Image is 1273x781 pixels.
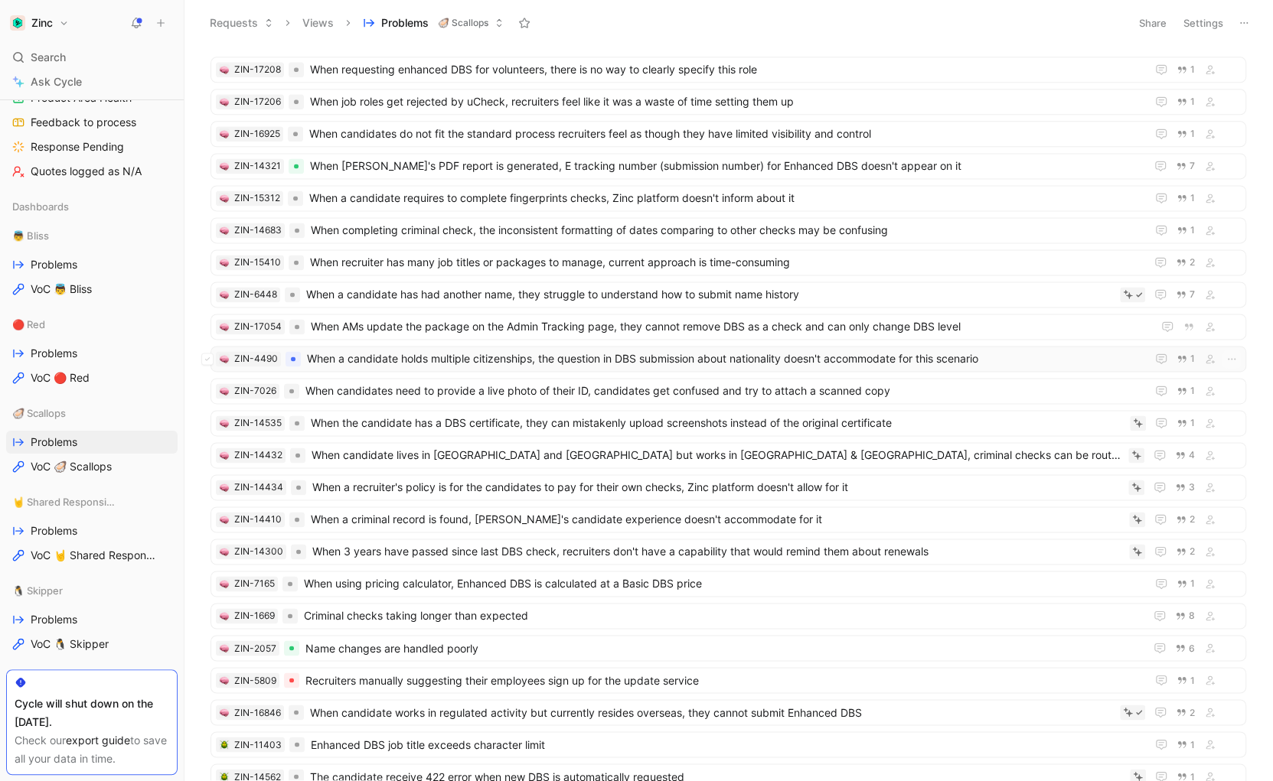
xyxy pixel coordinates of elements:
span: VoC 🤘 Shared Responsibility [31,548,158,563]
span: When AMs update the package on the Admin Tracking page, they cannot remove DBS as a check and can... [311,317,1146,336]
a: 🧠ZIN-14432When candidate lives in [GEOGRAPHIC_DATA] and [GEOGRAPHIC_DATA] but works in [GEOGRAPHI... [211,442,1246,468]
a: Problems [6,608,178,631]
img: 🧠 [220,708,229,717]
button: 1 [1173,575,1198,592]
a: 🪲ZIN-11403Enhanced DBS job title exceeds character limit1 [211,731,1246,757]
a: VoC 🤘 Shared Responsibility [6,544,178,567]
span: VoC 🔴 Red [31,370,90,386]
img: 🧠 [220,290,229,299]
span: 1 [1190,226,1195,235]
span: 🦪 Scallops [438,15,488,31]
a: 🧠ZIN-14683When completing criminal check, the inconsistent formatting of dates comparing to other... [211,217,1246,243]
span: 1 [1190,129,1195,138]
span: 7 [1190,290,1195,299]
button: 🧠 [219,610,230,621]
a: 🧠ZIN-1669Criminal checks taking longer than expected8 [211,603,1246,629]
button: 🧠 [219,450,230,460]
button: 7 [1173,286,1198,303]
span: When candidate lives in [GEOGRAPHIC_DATA] and [GEOGRAPHIC_DATA] but works in [GEOGRAPHIC_DATA] & ... [312,446,1122,464]
span: When using pricing calculator, Enhanced DBS is calculated at a Basic DBS price [304,574,1140,593]
button: 🧠 [219,353,230,364]
img: 🧠 [220,194,229,203]
span: 👼 Bliss [12,228,49,243]
span: VoC 🐧 Skipper [31,636,109,652]
span: 1 [1190,579,1195,588]
span: Quotes logged as N/A [31,164,142,179]
div: 🧠 [219,129,230,139]
a: Quotes logged as N/A [6,160,178,183]
div: ZIN-14535 [234,415,282,431]
span: 8 [1189,611,1195,620]
div: Check our to save all your data in time. [15,731,169,768]
img: 🪲 [220,772,229,781]
div: ZIN-15410 [234,255,281,270]
a: 🧠ZIN-6448When a candidate has had another name, they struggle to understand how to submit name hi... [211,281,1246,308]
div: ZIN-14321 [234,158,281,174]
a: 🧠ZIN-5809Recruiters manually suggesting their employees sign up for the update service1 [211,667,1246,693]
span: 4 [1189,451,1195,460]
a: Problems [6,342,178,365]
span: 1 [1190,97,1195,106]
div: 🧠 [219,321,230,332]
button: 🧠 [219,161,230,171]
button: 🪲 [219,739,230,750]
button: ZincZinc [6,12,73,34]
a: 🧠ZIN-14535When the candidate has a DBS certificate, they can mistakenly upload screenshots instea... [211,410,1246,436]
div: 🔴 Red [6,313,178,336]
button: 🧠 [219,96,230,107]
div: ZIN-4490 [234,351,278,366]
span: When a recruiter's policy is for the candidates to pay for their own checks, Zinc platform doesn'... [312,478,1122,496]
div: 🧠 [219,289,230,300]
div: ZIN-7026 [234,383,276,399]
button: 1 [1173,93,1198,110]
div: ZIN-16846 [234,705,281,720]
div: 🧠 [219,386,230,396]
a: Problems [6,431,178,454]
span: Problems [31,523,77,539]
a: 🧠ZIN-17208When requesting enhanced DBS for volunteers, there is no way to clearly specify this role1 [211,57,1246,83]
span: 1 [1190,418,1195,428]
button: 6 [1172,639,1198,656]
span: Feedback to process [31,115,136,130]
div: ZIN-6448 [234,287,277,302]
a: Problems [6,253,178,276]
img: 🧠 [220,515,229,524]
a: VoC 🔴 Red [6,366,178,389]
button: 1 [1173,415,1198,431]
div: 🧠 [219,546,230,557]
img: 🧠 [220,97,229,106]
div: ZIN-17054 [234,319,282,334]
span: Ask Cycle [31,73,82,91]
div: ZIN-7165 [234,576,275,591]
div: 👼 BlissProblemsVoC 👼 Bliss [6,224,178,301]
span: 🦪 Scallops [12,405,66,421]
a: Feedback to process [6,111,178,134]
button: 1 [1173,736,1198,753]
img: 🧠 [220,579,229,588]
button: Views [295,11,341,34]
a: Response Pending [6,135,178,158]
span: Problems [31,346,77,361]
span: When completing criminal check, the inconsistent formatting of dates comparing to other checks ma... [311,221,1140,239]
img: 🧠 [220,547,229,556]
a: 🧠ZIN-4490When a candidate holds multiple citizenships, the question in DBS submission about natio... [211,346,1246,372]
span: 🐧 Skipper [12,583,63,598]
div: ZIN-14683 [234,223,282,238]
div: ZIN-11403 [234,737,282,752]
div: ZIN-17206 [234,94,281,109]
div: 🧠 [219,643,230,653]
span: Criminal checks taking longer than expected [304,607,1138,625]
a: 🧠ZIN-15312When a candidate requires to complete fingerprints checks, Zinc platform doesn't inform... [211,185,1246,211]
button: 7 [1173,158,1198,174]
img: 🧠 [220,418,229,428]
img: 🧠 [220,386,229,395]
div: ZIN-14300 [234,544,283,559]
div: 🐧 SkipperProblemsVoC 🐧 Skipper [6,579,178,656]
button: 🧠 [219,64,230,75]
div: 🧠 [219,675,230,685]
span: 3 [1189,483,1195,492]
a: 🧠ZIN-14434When a recruiter's policy is for the candidates to pay for their own checks, Zinc platf... [211,474,1246,500]
div: 👼 Bliss [6,224,178,247]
